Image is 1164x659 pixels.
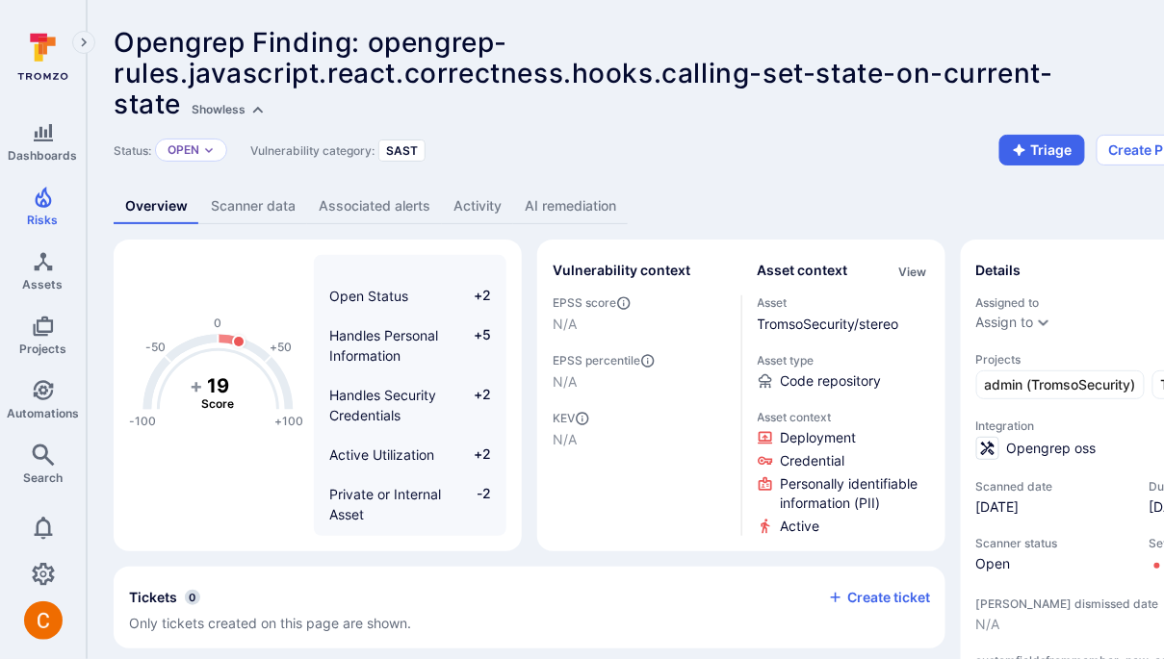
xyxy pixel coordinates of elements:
span: +2 [454,385,491,425]
span: Scanner status [976,536,1130,550]
button: Triage [999,135,1085,165]
h2: Tickets [129,588,177,607]
span: Click to view evidence [781,451,845,470]
text: +50 [270,340,292,354]
button: Assign to [976,315,1034,330]
span: Code repository [781,371,882,391]
span: EPSS score [553,295,726,311]
span: Automations [7,406,79,420]
h2: Vulnerability context [553,261,690,280]
span: Dashboards [9,148,78,163]
h2: Asset context [758,261,848,280]
a: Scanner data [199,189,307,224]
span: Open Status [329,288,408,304]
span: Vulnerability category: [250,143,375,158]
span: Active Utilization [329,446,434,463]
text: 0 [215,316,222,330]
h2: Details [976,261,1022,280]
span: Click to view evidence [781,474,931,513]
span: N/A [553,315,726,334]
tspan: 19 [207,375,229,398]
div: Collapse [114,567,945,648]
span: [DATE] [976,497,1130,517]
button: Expand dropdown [1036,315,1051,330]
g: The vulnerability score is based on the parameters defined in the settings [180,375,257,412]
div: SAST [378,139,426,162]
button: Expand navigation menu [72,31,95,54]
a: TromsoSecurity/stereo [758,316,899,332]
span: Assets [23,277,64,291]
span: Opengrep Finding: opengrep-rules.javascript.react.correctness.hooks.calling-set-state-on-current-... [114,26,1053,120]
span: Scanned date [976,479,1130,494]
button: Create ticket [828,589,930,606]
button: Showless [189,102,270,116]
span: Asset [758,295,931,310]
span: Click to view evidence [781,517,820,536]
span: Asset context [758,410,931,424]
span: Search [23,470,63,485]
span: KEV [553,411,726,426]
span: Risks [28,213,59,227]
span: +5 [454,325,491,366]
div: Click to view all asset context details [894,261,930,281]
span: Private or Internal Asset [329,486,441,522]
text: +100 [274,414,303,428]
span: Click to view evidence [781,428,857,447]
a: Activity [442,189,513,224]
span: Status: [114,143,151,158]
span: 0 [185,590,200,605]
span: +2 [454,286,491,306]
span: Open [976,554,1130,573]
button: View [894,265,930,279]
span: N/A [553,372,726,392]
a: Associated alerts [307,189,442,224]
text: -100 [129,414,156,428]
button: Expand dropdown [203,144,215,156]
span: N/A [553,430,726,449]
span: Handles Personal Information [329,327,438,364]
span: admin (TromsoSecurity) [985,375,1136,394]
span: Only tickets created on this page are shown. [129,615,411,631]
section: tickets card [114,567,945,648]
span: Handles Security Credentials [329,387,436,423]
span: Opengrep oss [1007,439,1097,458]
text: -50 [145,340,166,354]
div: Camilo Rivera [24,601,63,640]
a: admin (TromsoSecurity) [976,370,1145,399]
a: Showless [189,88,270,120]
img: ACg8ocJuq_DPPTkXyD9OlTnVLvDrpObecjcADscmEHLMiTyEnTELew=s96-c [24,601,63,640]
span: EPSS percentile [553,353,726,368]
tspan: + [190,375,203,398]
text: Score [202,396,235,411]
span: Asset type [758,353,931,368]
button: Open [168,142,199,158]
i: Expand navigation menu [77,35,91,51]
span: Projects [19,342,66,356]
a: Overview [114,189,199,224]
span: -2 [454,484,491,524]
span: +2 [454,444,491,465]
a: AI remediation [513,189,628,224]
